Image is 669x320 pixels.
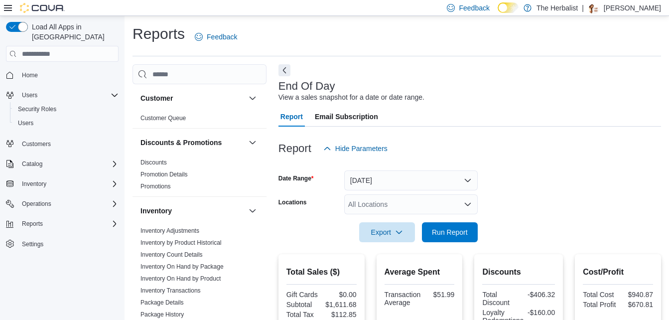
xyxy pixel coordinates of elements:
div: Total Tax [286,311,319,319]
span: Users [22,91,37,99]
span: Inventory [18,178,119,190]
div: View a sales snapshot for a date or date range. [278,92,424,103]
label: Locations [278,198,307,206]
h2: Discounts [482,266,555,278]
button: Security Roles [10,102,123,116]
button: Users [10,116,123,130]
span: Run Report [432,227,468,237]
span: Discounts [140,159,167,166]
button: Open list of options [464,200,472,208]
h1: Reports [133,24,185,44]
span: Security Roles [18,105,56,113]
span: Package History [140,311,184,319]
button: Settings [2,237,123,251]
p: | [582,2,584,14]
a: Inventory On Hand by Product [140,275,221,282]
span: Security Roles [14,103,119,115]
a: Promotion Details [140,171,188,178]
a: Discounts [140,159,167,166]
h3: Customer [140,93,173,103]
span: Email Subscription [315,107,378,127]
button: Operations [2,197,123,211]
div: Total Profit [583,301,616,309]
span: Inventory On Hand by Package [140,263,224,271]
button: Inventory [18,178,50,190]
span: Promotions [140,182,171,190]
div: Total Cost [583,291,616,299]
a: Inventory Count Details [140,251,203,258]
span: Inventory Count Details [140,251,203,259]
span: Load All Apps in [GEOGRAPHIC_DATA] [28,22,119,42]
a: Settings [18,238,47,250]
a: Feedback [191,27,241,47]
a: Package Details [140,299,184,306]
button: Catalog [2,157,123,171]
h3: Discounts & Promotions [140,138,222,148]
button: Hide Parameters [319,139,392,159]
p: [PERSON_NAME] [604,2,661,14]
button: Customers [2,136,123,151]
a: Users [14,117,37,129]
a: Promotions [140,183,171,190]
span: Feedback [207,32,237,42]
a: Security Roles [14,103,60,115]
button: Inventory [247,205,259,217]
span: Customers [18,137,119,150]
div: $940.87 [620,291,653,299]
h3: Report [278,143,311,155]
span: Settings [22,240,43,248]
button: Inventory [140,206,245,216]
div: $51.99 [424,291,454,299]
span: Users [18,119,33,127]
div: $670.81 [620,301,653,309]
button: Home [2,68,123,82]
button: Export [359,222,415,242]
span: Home [22,71,38,79]
span: Settings [18,238,119,250]
button: Reports [18,218,47,230]
div: Mayra Robinson [588,2,600,14]
button: Customer [247,92,259,104]
div: $1,611.68 [323,301,356,309]
h3: End Of Day [278,80,335,92]
div: -$406.32 [521,291,555,299]
a: Package History [140,311,184,318]
div: -$160.00 [528,309,555,317]
h2: Total Sales ($) [286,266,357,278]
div: Customer [133,112,267,128]
h2: Average Spent [385,266,455,278]
h3: Inventory [140,206,172,216]
span: Customer Queue [140,114,186,122]
img: Cova [20,3,65,13]
span: Home [18,69,119,81]
button: Inventory [2,177,123,191]
div: $0.00 [323,291,356,299]
span: Operations [18,198,119,210]
a: Inventory On Hand by Package [140,263,224,270]
a: Customers [18,138,55,150]
button: Run Report [422,222,478,242]
h2: Cost/Profit [583,266,653,278]
span: Inventory Transactions [140,287,201,295]
button: Discounts & Promotions [140,138,245,148]
span: Users [18,89,119,101]
a: Inventory by Product Historical [140,239,222,246]
button: Users [18,89,41,101]
button: Catalog [18,158,46,170]
div: Subtotal [286,301,319,309]
label: Date Range [278,174,314,182]
span: Feedback [459,3,489,13]
a: Customer Queue [140,115,186,122]
span: Catalog [22,160,42,168]
button: Operations [18,198,55,210]
p: The Herbalist [536,2,578,14]
span: Reports [22,220,43,228]
span: Package Details [140,299,184,307]
button: Users [2,88,123,102]
div: $112.85 [323,311,356,319]
span: Reports [18,218,119,230]
a: Home [18,69,42,81]
span: Users [14,117,119,129]
button: [DATE] [344,170,478,190]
